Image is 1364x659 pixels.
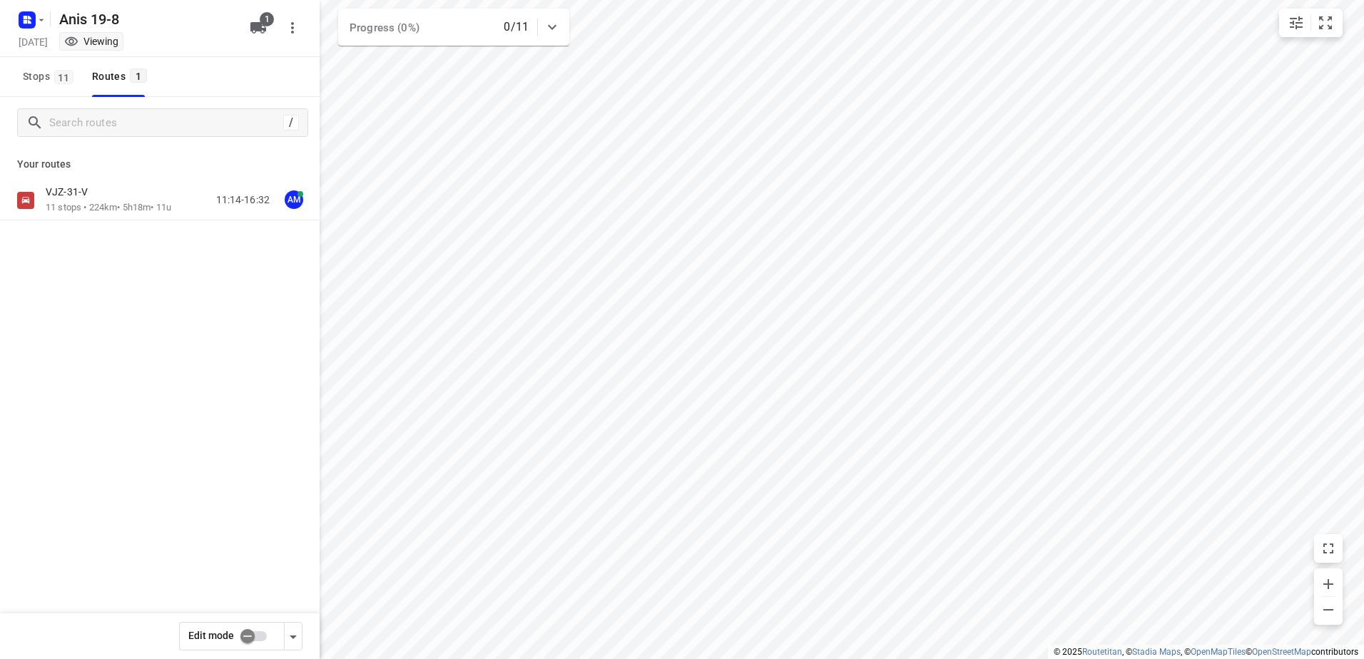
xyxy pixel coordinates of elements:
[92,68,151,86] div: Routes
[244,14,273,42] button: 1
[1191,647,1246,657] a: OpenMapTiles
[46,201,171,215] p: 11 stops • 224km • 5h18m • 11u
[1132,647,1181,657] a: Stadia Maps
[46,185,96,198] p: VJZ-31-V
[350,21,419,34] span: Progress (0%)
[1252,647,1311,657] a: OpenStreetMap
[23,68,78,86] span: Stops
[54,70,73,84] span: 11
[504,19,529,36] p: 0/11
[49,112,283,134] input: Search routes
[216,193,270,208] p: 11:14-16:32
[1082,647,1122,657] a: Routetitan
[17,157,302,172] p: Your routes
[188,630,234,641] span: Edit mode
[1311,9,1340,37] button: Fit zoom
[1054,647,1358,657] li: © 2025 , © , © © contributors
[338,9,569,46] div: Progress (0%)0/11
[64,34,118,48] div: You are currently in view mode. To make any changes, go to edit project.
[283,115,299,131] div: /
[130,68,147,83] span: 1
[1279,9,1343,37] div: small contained button group
[260,12,274,26] span: 1
[285,627,302,645] div: Driver app settings
[1282,9,1310,37] button: Map settings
